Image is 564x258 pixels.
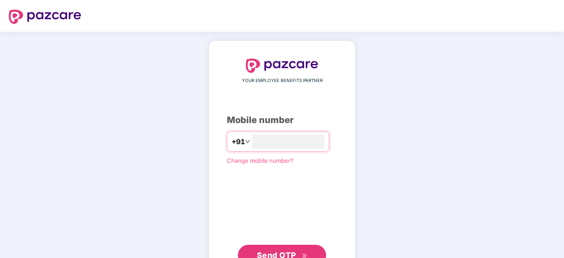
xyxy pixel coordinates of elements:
img: logo [9,10,81,24]
a: Change mobile number? [227,157,293,164]
span: +91 [232,136,245,147]
div: Mobile number [227,113,337,127]
span: down [245,139,250,144]
img: logo [246,59,318,73]
span: YOUR EMPLOYEE BENEFITS PARTNER [242,77,323,84]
